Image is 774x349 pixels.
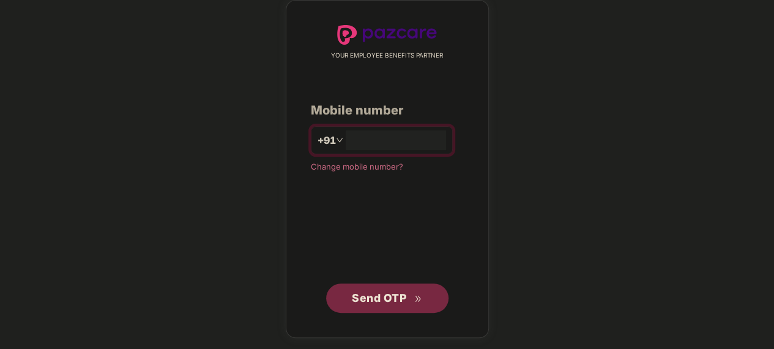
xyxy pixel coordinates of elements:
button: Send OTPdouble-right [326,283,448,313]
span: down [336,137,343,144]
span: Send OTP [352,291,406,304]
span: +91 [318,133,336,148]
div: Mobile number [311,101,464,120]
a: Change mobile number? [311,162,403,171]
span: YOUR EMPLOYEE BENEFITS PARTNER [331,51,443,61]
span: double-right [414,295,422,303]
img: logo [337,25,437,45]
